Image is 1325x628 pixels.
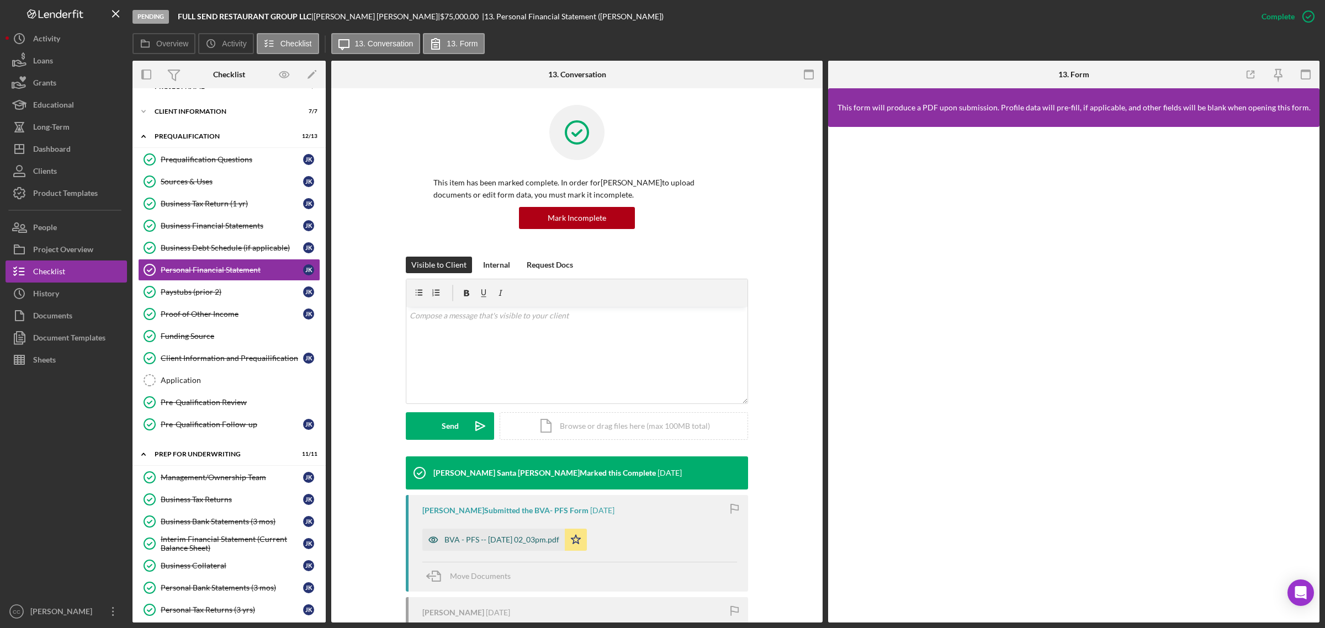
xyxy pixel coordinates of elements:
[138,510,320,533] a: Business Bank Statements (3 mos)JK
[155,108,290,115] div: Client Information
[161,495,303,504] div: Business Tax Returns
[303,220,314,231] div: J K
[303,264,314,275] div: J K
[658,469,682,477] time: 2025-06-10 16:11
[423,33,485,54] button: 13. Form
[161,420,303,429] div: Pre-Qualification Follow-up
[161,265,303,274] div: Personal Financial Statement
[161,310,303,318] div: Proof of Other Income
[303,198,314,209] div: J K
[155,451,290,457] div: Prep for Underwriting
[839,138,1310,611] iframe: Lenderfit form
[406,412,494,440] button: Send
[161,155,303,164] div: Prequalification Questions
[314,12,440,21] div: [PERSON_NAME] [PERSON_NAME] |
[138,303,320,325] a: Proof of Other IncomeJK
[303,176,314,187] div: J K
[303,604,314,615] div: J K
[303,286,314,297] div: J K
[161,535,303,552] div: Interim Financial Statement (Current Balance Sheet)
[161,605,303,614] div: Personal Tax Returns (3 yrs)
[156,39,188,48] label: Overview
[482,12,664,21] div: | 13. Personal Financial Statement ([PERSON_NAME])
[298,133,317,140] div: 12 / 13
[355,39,414,48] label: 13. Conversation
[527,257,573,273] div: Request Docs
[6,600,127,622] button: CC[PERSON_NAME]
[519,207,635,229] button: Mark Incomplete
[138,193,320,215] a: Business Tax Return (1 yr)JK
[155,133,290,140] div: Prequalification
[486,608,510,617] time: 2025-06-06 00:50
[422,562,522,590] button: Move Documents
[442,412,459,440] div: Send
[13,609,20,615] text: CC
[132,33,195,54] button: Overview
[303,472,314,483] div: J K
[138,599,320,621] a: Personal Tax Returns (3 yrs)JK
[478,257,516,273] button: Internal
[433,469,656,477] div: [PERSON_NAME] Santa [PERSON_NAME] Marked this Complete
[138,577,320,599] a: Personal Bank Statements (3 mos)JK
[178,12,311,21] b: FULL SEND RESTAURANT GROUP LLC
[161,354,303,363] div: Client Information and Prequailification
[198,33,253,54] button: Activity
[422,608,484,617] div: [PERSON_NAME]
[28,600,99,625] div: [PERSON_NAME]
[138,148,320,171] a: Prequalification QuestionsJK
[161,177,303,186] div: Sources & Uses
[138,171,320,193] a: Sources & UsesJK
[411,257,467,273] div: Visible to Client
[1262,6,1295,28] div: Complete
[138,237,320,259] a: Business Debt Schedule (if applicable)JK
[138,466,320,488] a: Management/Ownership TeamJK
[303,242,314,253] div: J K
[138,488,320,510] a: Business Tax ReturnsJK
[303,582,314,593] div: J K
[521,257,579,273] button: Request Docs
[161,243,303,252] div: Business Debt Schedule (if applicable)
[132,10,169,24] div: Pending
[406,257,472,273] button: Visible to Client
[178,12,314,21] div: |
[161,199,303,208] div: Business Tax Return (1 yr)
[138,215,320,237] a: Business Financial StatementsJK
[450,571,511,581] span: Move Documents
[303,538,314,549] div: J K
[1287,579,1314,606] div: Open Intercom Messenger
[138,347,320,369] a: Client Information and PrequailificationJK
